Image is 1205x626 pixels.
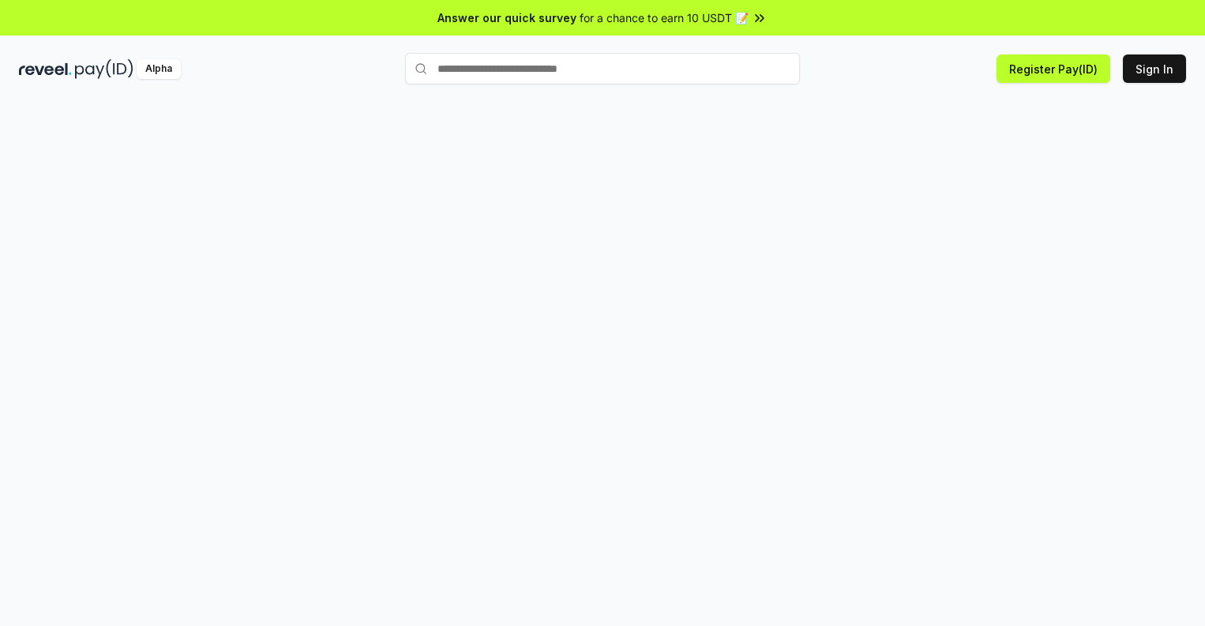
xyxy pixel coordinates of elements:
[19,59,72,79] img: reveel_dark
[75,59,133,79] img: pay_id
[437,9,576,26] span: Answer our quick survey
[1123,54,1186,83] button: Sign In
[137,59,181,79] div: Alpha
[997,54,1110,83] button: Register Pay(ID)
[580,9,749,26] span: for a chance to earn 10 USDT 📝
